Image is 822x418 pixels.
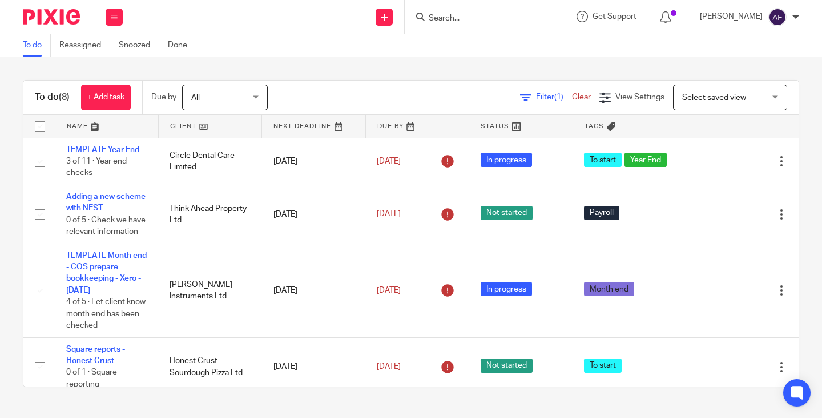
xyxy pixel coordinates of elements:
[66,252,147,294] a: TEMPLATE Month end - COS prepare bookkeeping - Xero - [DATE]
[377,210,401,218] span: [DATE]
[624,153,667,167] span: Year End
[377,157,401,165] span: [DATE]
[584,206,619,220] span: Payroll
[481,282,532,296] span: In progress
[481,206,533,220] span: Not started
[151,91,176,103] p: Due by
[262,244,365,337] td: [DATE]
[81,85,131,110] a: + Add task
[66,369,117,389] span: 0 of 1 · Square reporting
[585,123,604,129] span: Tags
[481,359,533,373] span: Not started
[23,34,51,57] a: To do
[554,93,563,101] span: (1)
[262,138,365,185] td: [DATE]
[377,286,401,294] span: [DATE]
[615,93,664,101] span: View Settings
[119,34,159,57] a: Snoozed
[481,153,532,167] span: In progress
[262,185,365,244] td: [DATE]
[584,282,634,296] span: Month end
[593,13,636,21] span: Get Support
[584,153,622,167] span: To start
[66,216,146,236] span: 0 of 5 · Check we have relevant information
[572,93,591,101] a: Clear
[66,157,127,177] span: 3 of 11 · Year end checks
[158,244,261,337] td: [PERSON_NAME] Instruments Ltd
[66,193,146,212] a: Adding a new scheme with NEST
[262,337,365,396] td: [DATE]
[66,298,146,329] span: 4 of 5 · Let client know month end has been checked
[428,14,530,24] input: Search
[158,138,261,185] td: Circle Dental Care Limited
[168,34,196,57] a: Done
[59,93,70,102] span: (8)
[768,8,787,26] img: svg%3E
[682,94,746,102] span: Select saved view
[191,94,200,102] span: All
[35,91,70,103] h1: To do
[66,345,125,365] a: Square reports - Honest Crust
[536,93,572,101] span: Filter
[59,34,110,57] a: Reassigned
[584,359,622,373] span: To start
[158,337,261,396] td: Honest Crust Sourdough Pizza Ltd
[377,363,401,371] span: [DATE]
[700,11,763,22] p: [PERSON_NAME]
[66,146,139,154] a: TEMPLATE Year End
[158,185,261,244] td: Think Ahead Property Ltd
[23,9,80,25] img: Pixie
